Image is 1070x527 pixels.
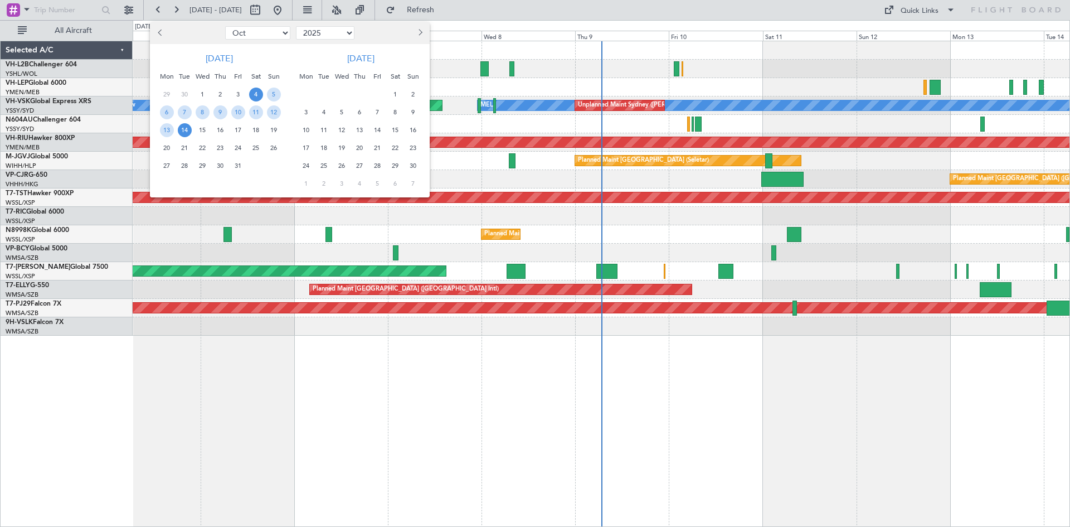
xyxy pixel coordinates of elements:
[353,177,367,191] span: 4
[211,103,229,121] div: 9-10-2025
[193,139,211,157] div: 22-10-2025
[296,26,354,40] select: Select year
[386,67,404,85] div: Sat
[404,139,422,157] div: 23-11-2025
[193,67,211,85] div: Wed
[229,103,247,121] div: 10-10-2025
[193,121,211,139] div: 15-10-2025
[406,177,420,191] span: 7
[158,121,176,139] div: 13-10-2025
[176,103,193,121] div: 7-10-2025
[160,123,174,137] span: 13
[351,175,368,192] div: 4-12-2025
[386,121,404,139] div: 15-11-2025
[213,88,227,101] span: 2
[351,157,368,175] div: 27-11-2025
[265,103,283,121] div: 12-10-2025
[353,159,367,173] span: 27
[333,121,351,139] div: 12-11-2025
[247,103,265,121] div: 11-10-2025
[193,157,211,175] div: 29-10-2025
[267,88,281,101] span: 5
[211,67,229,85] div: Thu
[247,121,265,139] div: 18-10-2025
[386,157,404,175] div: 29-11-2025
[193,85,211,103] div: 1-10-2025
[368,139,386,157] div: 21-11-2025
[178,88,192,101] span: 30
[193,103,211,121] div: 8-10-2025
[225,26,290,40] select: Select month
[231,123,245,137] span: 17
[229,85,247,103] div: 3-10-2025
[333,67,351,85] div: Wed
[406,141,420,155] span: 23
[231,105,245,119] span: 10
[211,85,229,103] div: 2-10-2025
[265,85,283,103] div: 5-10-2025
[317,123,331,137] span: 11
[176,139,193,157] div: 21-10-2025
[368,103,386,121] div: 7-11-2025
[231,159,245,173] span: 31
[404,175,422,192] div: 7-12-2025
[249,105,263,119] span: 11
[299,141,313,155] span: 17
[335,159,349,173] span: 26
[388,105,402,119] span: 8
[404,103,422,121] div: 9-11-2025
[176,67,193,85] div: Tue
[368,157,386,175] div: 28-11-2025
[371,177,385,191] span: 5
[154,24,167,42] button: Previous month
[335,105,349,119] span: 5
[317,177,331,191] span: 2
[249,123,263,137] span: 18
[247,85,265,103] div: 4-10-2025
[158,85,176,103] div: 29-9-2025
[297,175,315,192] div: 1-12-2025
[315,121,333,139] div: 11-11-2025
[388,141,402,155] span: 22
[404,67,422,85] div: Sun
[368,67,386,85] div: Fri
[371,141,385,155] span: 21
[158,157,176,175] div: 27-10-2025
[351,67,368,85] div: Thu
[211,121,229,139] div: 16-10-2025
[196,141,210,155] span: 22
[406,88,420,101] span: 2
[335,141,349,155] span: 19
[231,141,245,155] span: 24
[160,105,174,119] span: 6
[299,105,313,119] span: 3
[333,175,351,192] div: 3-12-2025
[404,121,422,139] div: 16-11-2025
[315,157,333,175] div: 25-11-2025
[317,105,331,119] span: 4
[267,123,281,137] span: 19
[160,141,174,155] span: 20
[333,157,351,175] div: 26-11-2025
[176,121,193,139] div: 14-10-2025
[229,121,247,139] div: 17-10-2025
[333,103,351,121] div: 5-11-2025
[229,67,247,85] div: Fri
[213,159,227,173] span: 30
[176,85,193,103] div: 30-9-2025
[404,157,422,175] div: 30-11-2025
[158,139,176,157] div: 20-10-2025
[388,123,402,137] span: 15
[388,159,402,173] span: 29
[158,103,176,121] div: 6-10-2025
[315,139,333,157] div: 18-11-2025
[353,123,367,137] span: 13
[178,159,192,173] span: 28
[265,121,283,139] div: 19-10-2025
[315,67,333,85] div: Tue
[388,177,402,191] span: 6
[160,88,174,101] span: 29
[265,139,283,157] div: 26-10-2025
[335,123,349,137] span: 12
[386,103,404,121] div: 8-11-2025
